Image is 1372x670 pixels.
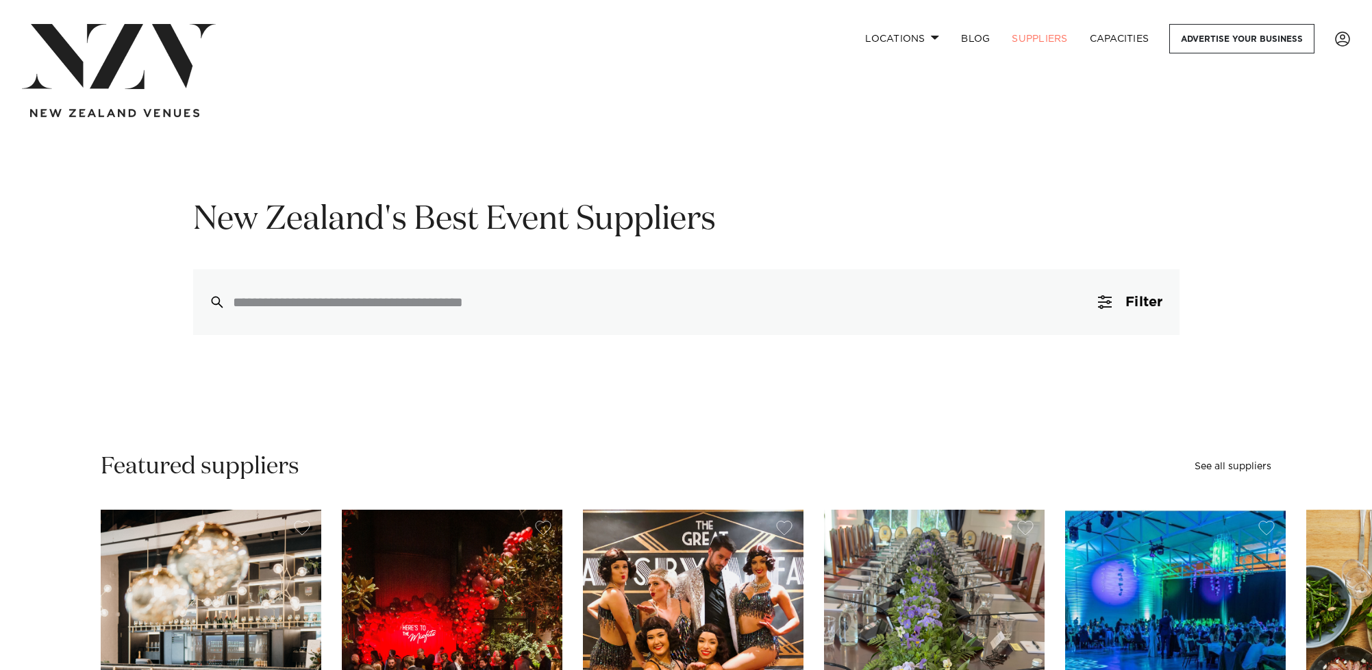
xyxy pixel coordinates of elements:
a: BLOG [950,24,1001,53]
a: Advertise your business [1169,24,1314,53]
a: SUPPLIERS [1001,24,1078,53]
a: See all suppliers [1195,462,1271,471]
img: new-zealand-venues-text.png [30,109,199,118]
h1: New Zealand's Best Event Suppliers [193,199,1180,242]
h2: Featured suppliers [101,451,299,482]
img: nzv-logo.png [22,24,216,89]
button: Filter [1082,269,1179,335]
span: Filter [1125,295,1162,309]
a: Locations [854,24,950,53]
a: Capacities [1079,24,1160,53]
